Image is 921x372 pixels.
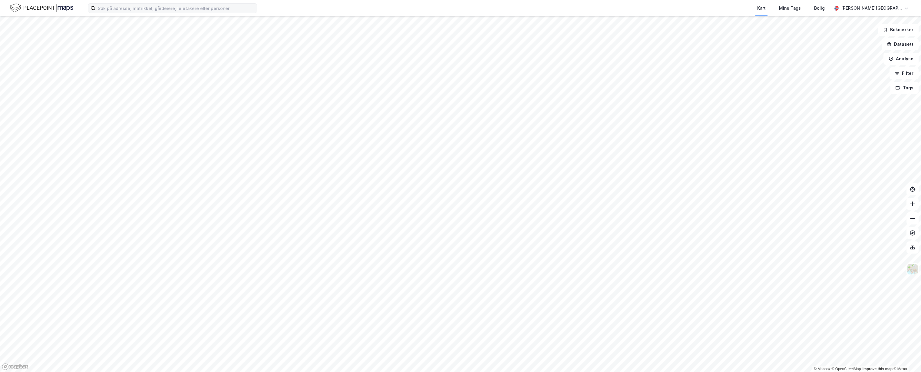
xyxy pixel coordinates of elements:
[779,5,801,12] div: Mine Tags
[814,367,830,371] a: Mapbox
[890,67,919,79] button: Filter
[882,38,919,50] button: Datasett
[2,363,28,370] a: Mapbox homepage
[841,5,902,12] div: [PERSON_NAME][GEOGRAPHIC_DATA]
[863,367,893,371] a: Improve this map
[832,367,861,371] a: OpenStreetMap
[10,3,73,13] img: logo.f888ab2527a4732fd821a326f86c7f29.svg
[883,53,919,65] button: Analyse
[95,4,257,13] input: Søk på adresse, matrikkel, gårdeiere, leietakere eller personer
[907,264,918,275] img: Z
[890,82,919,94] button: Tags
[891,343,921,372] iframe: Chat Widget
[757,5,766,12] div: Kart
[814,5,825,12] div: Bolig
[891,343,921,372] div: Kontrollprogram for chat
[878,24,919,36] button: Bokmerker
